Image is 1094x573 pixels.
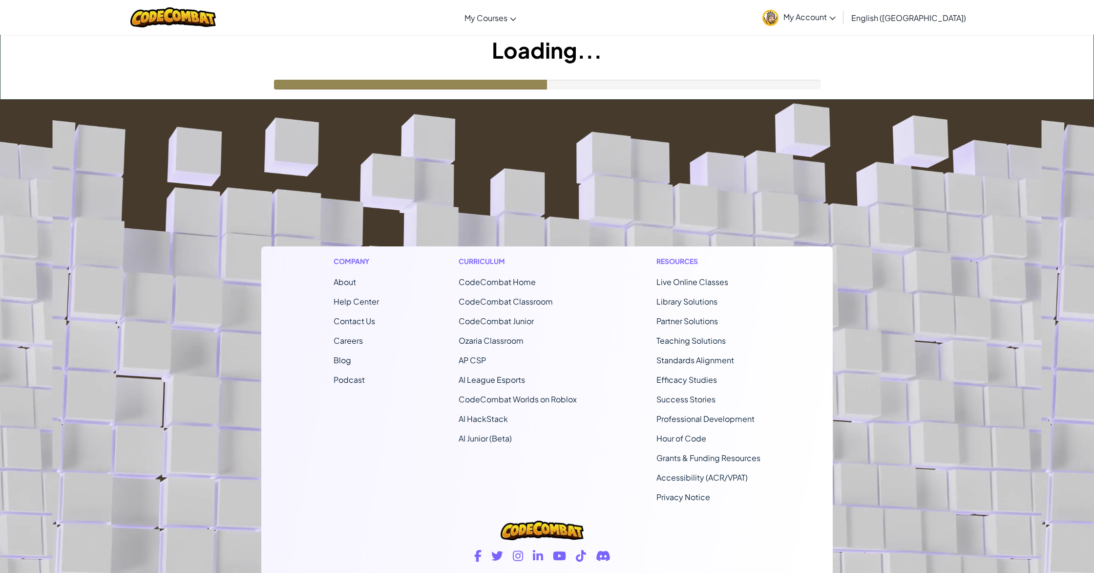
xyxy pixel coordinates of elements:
[459,277,536,287] span: CodeCombat Home
[0,35,1094,65] h1: Loading...
[656,256,760,266] h1: Resources
[459,433,512,443] a: AI Junior (Beta)
[459,355,486,365] a: AP CSP
[757,2,841,33] a: My Account
[656,394,715,404] a: Success Stories
[334,375,365,385] a: Podcast
[656,355,734,365] a: Standards Alignment
[851,13,966,23] span: English ([GEOGRAPHIC_DATA])
[334,355,351,365] a: Blog
[846,4,971,31] a: English ([GEOGRAPHIC_DATA])
[656,492,710,502] a: Privacy Notice
[459,256,577,266] h1: Curriculum
[656,316,718,326] a: Partner Solutions
[459,414,508,424] a: AI HackStack
[460,4,521,31] a: My Courses
[459,316,534,326] a: CodeCombat Junior
[459,394,577,404] a: CodeCombat Worlds on Roblox
[459,375,525,385] a: AI League Esports
[334,277,356,287] a: About
[334,335,363,346] a: Careers
[459,335,524,346] a: Ozaria Classroom
[459,296,553,307] a: CodeCombat Classroom
[762,10,778,26] img: avatar
[656,277,728,287] a: Live Online Classes
[501,521,584,540] img: CodeCombat logo
[656,335,726,346] a: Teaching Solutions
[334,316,375,326] span: Contact Us
[656,296,717,307] a: Library Solutions
[334,296,379,307] a: Help Center
[656,375,717,385] a: Efficacy Studies
[656,414,755,424] a: Professional Development
[656,433,706,443] a: Hour of Code
[656,472,748,483] a: Accessibility (ACR/VPAT)
[130,7,216,27] img: CodeCombat logo
[783,12,836,22] span: My Account
[464,13,507,23] span: My Courses
[656,453,760,463] a: Grants & Funding Resources
[334,256,379,266] h1: Company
